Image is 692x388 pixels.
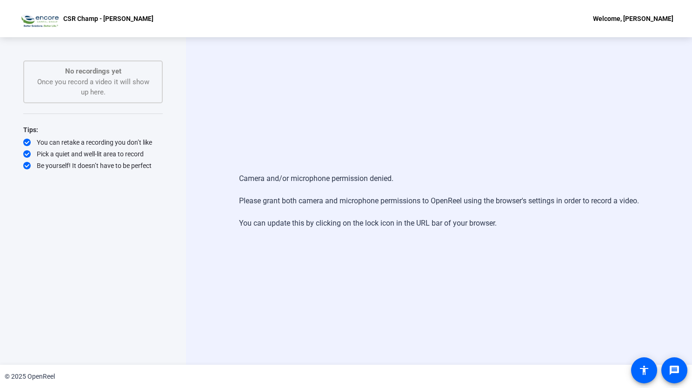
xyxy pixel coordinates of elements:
[19,9,59,28] img: OpenReel logo
[23,149,163,159] div: Pick a quiet and well-lit area to record
[239,164,639,238] div: Camera and/or microphone permission denied. Please grant both camera and microphone permissions t...
[669,365,680,376] mat-icon: message
[639,365,650,376] mat-icon: accessibility
[33,66,153,77] p: No recordings yet
[5,372,55,381] div: © 2025 OpenReel
[23,138,163,147] div: You can retake a recording you don’t like
[33,66,153,98] div: Once you record a video it will show up here.
[23,124,163,135] div: Tips:
[593,13,673,24] div: Welcome, [PERSON_NAME]
[63,13,153,24] p: CSR Champ - [PERSON_NAME]
[23,161,163,170] div: Be yourself! It doesn’t have to be perfect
